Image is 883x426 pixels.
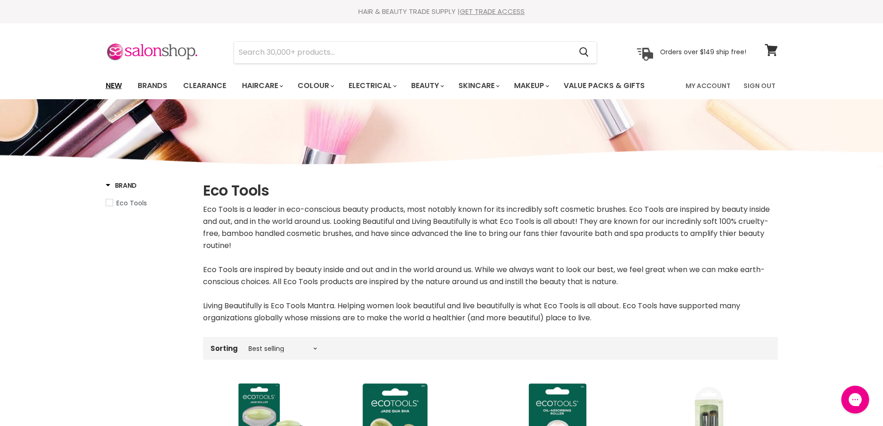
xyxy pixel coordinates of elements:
[680,76,736,95] a: My Account
[131,76,174,95] a: Brands
[291,76,340,95] a: Colour
[738,76,781,95] a: Sign Out
[99,72,666,99] ul: Main menu
[203,181,778,200] h1: Eco Tools
[460,6,525,16] a: GET TRADE ACCESS
[235,76,289,95] a: Haircare
[234,42,572,63] input: Search
[342,76,402,95] a: Electrical
[99,76,129,95] a: New
[94,7,789,16] div: HAIR & BEAUTY TRADE SUPPLY |
[557,76,652,95] a: Value Packs & Gifts
[116,198,147,208] span: Eco Tools
[507,76,555,95] a: Makeup
[176,76,233,95] a: Clearance
[404,76,450,95] a: Beauty
[94,72,789,99] nav: Main
[234,41,597,64] form: Product
[837,382,874,417] iframe: Gorgias live chat messenger
[572,42,597,63] button: Search
[451,76,505,95] a: Skincare
[203,203,778,324] div: Eco Tools is a leader in eco-conscious beauty products, most notably known for its incredibly sof...
[210,344,238,352] label: Sorting
[660,48,746,56] p: Orders over $149 ship free!
[106,181,137,190] h3: Brand
[106,198,191,208] a: Eco Tools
